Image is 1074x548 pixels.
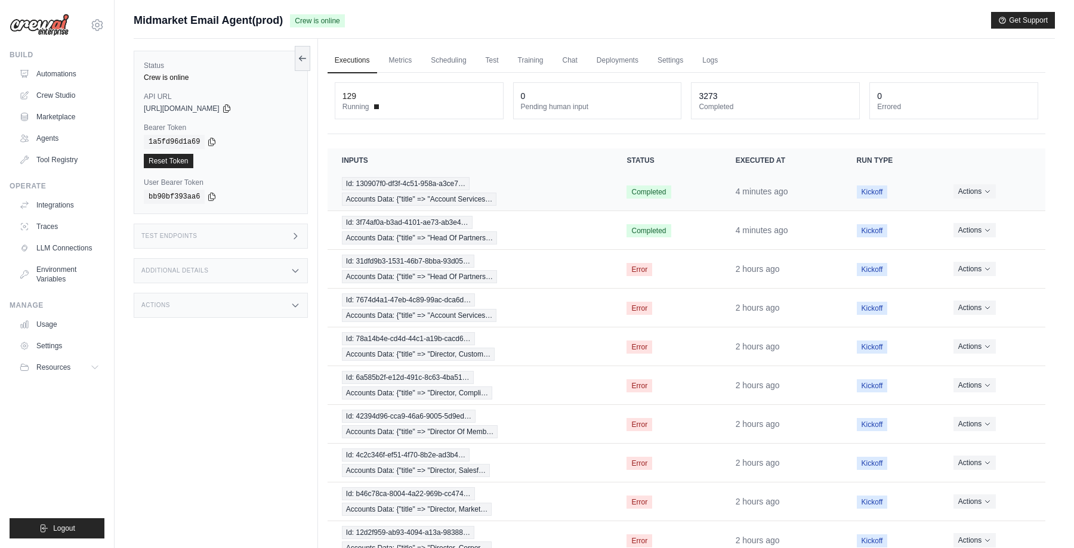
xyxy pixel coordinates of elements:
label: API URL [144,92,298,101]
button: Actions for execution [953,184,996,199]
a: Logs [695,48,725,73]
a: Settings [14,336,104,355]
button: Actions for execution [953,223,996,237]
time: September 3, 2025 at 21:13 IST [736,225,788,235]
button: Actions for execution [953,262,996,276]
div: Crew is online [144,73,298,82]
button: Actions for execution [953,417,996,431]
span: Id: 12d2f959-ab93-4094-a13a-98388… [342,526,474,539]
button: Actions for execution [953,301,996,315]
span: Kickoff [857,263,888,276]
span: Completed [626,185,671,199]
span: Accounts Data: {"title" => "Director, Compli… [342,386,492,400]
a: View execution details for Id [342,448,598,477]
a: Scheduling [424,48,473,73]
a: Chat [555,48,585,73]
span: Id: 7674d4a1-47eb-4c89-99ac-dca6d… [342,293,475,306]
span: Error [626,496,652,509]
a: Settings [650,48,690,73]
span: Kickoff [857,224,888,237]
a: LLM Connections [14,239,104,258]
code: 1a5fd96d1a69 [144,135,205,149]
span: Crew is online [290,14,344,27]
th: Run Type [842,148,939,172]
time: September 3, 2025 at 19:13 IST [736,419,780,429]
h3: Actions [141,302,170,309]
dt: Pending human input [521,102,674,112]
span: Accounts Data: {"title" => "Account Services… [342,309,497,322]
span: Midmarket Email Agent(prod) [134,12,283,29]
label: User Bearer Token [144,178,298,187]
th: Inputs [328,148,613,172]
span: Kickoff [857,496,888,509]
span: Id: 78a14b4e-cd4d-44c1-a19b-cacd6… [342,332,475,345]
span: Error [626,302,652,315]
a: Automations [14,64,104,83]
button: Actions for execution [953,494,996,509]
h3: Additional Details [141,267,208,274]
a: View execution details for Id [342,177,598,206]
span: Error [626,263,652,276]
div: Operate [10,181,104,191]
div: Manage [10,301,104,310]
span: Resources [36,363,70,372]
div: 129 [342,90,356,102]
a: Training [511,48,551,73]
a: Tool Registry [14,150,104,169]
div: 0 [521,90,526,102]
time: September 3, 2025 at 19:13 IST [736,458,780,467]
time: September 3, 2025 at 19:29 IST [736,303,780,312]
span: Kickoff [857,302,888,315]
span: Kickoff [857,379,888,392]
h3: Test Endpoints [141,233,197,240]
a: Reset Token [144,154,193,168]
th: Executed at [721,148,842,172]
span: Id: 130907f0-df3f-4c51-958a-a3ce7… [342,177,470,190]
iframe: Chat Widget [1014,491,1074,548]
a: View execution details for Id [342,293,598,322]
span: Kickoff [857,418,888,431]
span: Error [626,534,652,547]
th: Status [612,148,721,172]
button: Resources [14,358,104,377]
button: Actions for execution [953,533,996,547]
a: View execution details for Id [342,216,598,244]
button: Logout [10,518,104,538]
span: [URL][DOMAIN_NAME] [144,104,220,113]
a: Traces [14,217,104,236]
dt: Errored [877,102,1030,112]
span: Accounts Data: {"title" => "Director, Salesf… [342,464,490,477]
span: Accounts Data: {"title" => "Director, Custom… [342,348,495,361]
span: Accounts Data: {"title" => "Head Of Partners… [342,231,497,244]
a: Executions [328,48,377,73]
span: Accounts Data: {"title" => "Director Of Memb… [342,425,498,438]
time: September 3, 2025 at 21:13 IST [736,187,788,196]
dt: Completed [699,102,852,112]
img: Logo [10,14,69,36]
button: Get Support [991,12,1055,29]
time: September 3, 2025 at 19:13 IST [736,342,780,351]
div: 0 [877,90,882,102]
span: Id: b46c78ca-8004-4a22-969b-cc474… [342,487,475,500]
code: bb90bf393aa6 [144,190,205,204]
a: Environment Variables [14,260,104,289]
button: Actions for execution [953,339,996,354]
label: Status [144,61,298,70]
span: Accounts Data: {"title" => "Director, Market… [342,503,492,516]
a: View execution details for Id [342,332,598,361]
time: September 3, 2025 at 19:13 IST [736,535,780,545]
a: View execution details for Id [342,487,598,516]
span: Kickoff [857,340,888,354]
div: Build [10,50,104,60]
span: Error [626,379,652,392]
a: Metrics [382,48,419,73]
span: Id: 31dfd9b3-1531-46b7-8bba-93d05… [342,255,474,268]
a: View execution details for Id [342,371,598,400]
a: Marketplace [14,107,104,126]
span: Accounts Data: {"title" => "Head Of Partners… [342,270,497,283]
span: Kickoff [857,457,888,470]
span: Completed [626,224,671,237]
button: Actions for execution [953,378,996,392]
span: Id: 6a585b2f-e12d-491c-8c63-4ba51… [342,371,474,384]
